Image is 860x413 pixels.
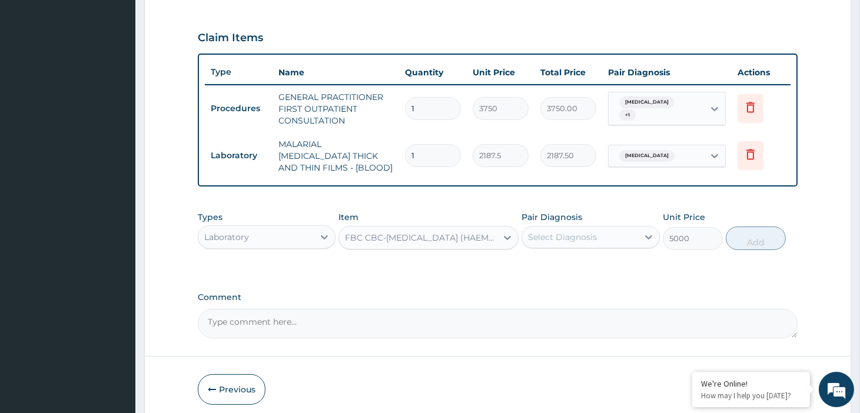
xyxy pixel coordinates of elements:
[273,132,399,179] td: MALARIAL [MEDICAL_DATA] THICK AND THIN FILMS - [BLOOD]
[345,232,498,244] div: FBC CBC-[MEDICAL_DATA] (HAEMOGRAM) - [BLOOD]
[619,96,675,108] span: [MEDICAL_DATA]
[663,211,705,223] label: Unit Price
[338,211,358,223] label: Item
[198,292,798,302] label: Comment
[534,61,602,84] th: Total Price
[726,227,786,250] button: Add
[198,32,263,45] h3: Claim Items
[193,6,221,34] div: Minimize live chat window
[701,378,801,389] div: We're Online!
[732,61,791,84] th: Actions
[273,85,399,132] td: GENERAL PRACTITIONER FIRST OUTPATIENT CONSULTATION
[198,374,265,405] button: Previous
[61,66,198,81] div: Chat with us now
[701,391,801,401] p: How may I help you today?
[22,59,48,88] img: d_794563401_company_1708531726252_794563401
[68,129,162,248] span: We're online!
[619,109,636,121] span: + 1
[273,61,399,84] th: Name
[467,61,534,84] th: Unit Price
[619,150,675,162] span: [MEDICAL_DATA]
[205,98,273,119] td: Procedures
[522,211,582,223] label: Pair Diagnosis
[205,145,273,166] td: Laboratory
[204,231,249,243] div: Laboratory
[6,282,224,324] textarea: Type your message and hit 'Enter'
[205,61,273,83] th: Type
[528,231,597,243] div: Select Diagnosis
[399,61,467,84] th: Quantity
[198,212,223,222] label: Types
[602,61,732,84] th: Pair Diagnosis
